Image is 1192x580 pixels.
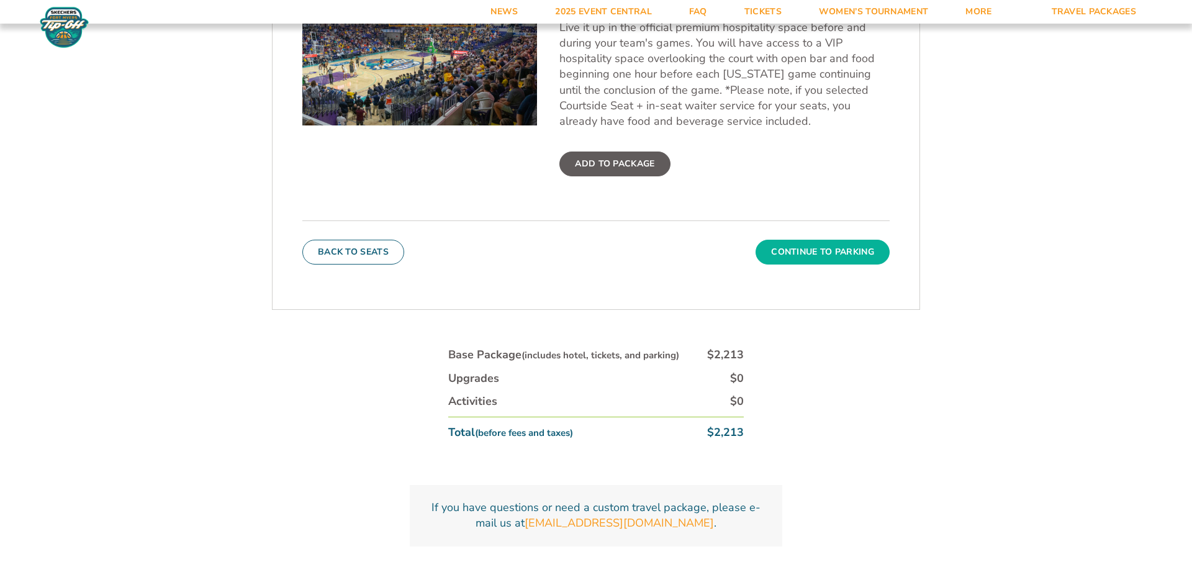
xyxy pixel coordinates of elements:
div: Activities [448,394,497,409]
label: Add To Package [559,152,670,176]
div: $0 [730,394,744,409]
button: Continue To Parking [756,240,890,265]
a: [EMAIL_ADDRESS][DOMAIN_NAME] [525,515,714,531]
small: (before fees and taxes) [475,427,573,439]
p: If you have questions or need a custom travel package, please e-mail us at . [425,500,767,531]
div: Total [448,425,573,440]
div: Base Package [448,347,679,363]
button: Back To Seats [302,240,404,265]
div: $2,213 [707,425,744,440]
small: (includes hotel, tickets, and parking) [521,349,679,361]
div: Upgrades [448,371,499,386]
div: $0 [730,371,744,386]
img: Fort Myers Tip-Off [37,6,91,48]
p: Live it up in the official premium hospitality space before and during your team's games. You wil... [559,20,890,129]
div: $2,213 [707,347,744,363]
